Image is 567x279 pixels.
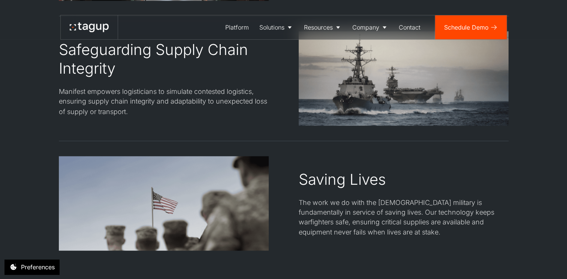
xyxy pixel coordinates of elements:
[21,263,55,272] div: Preferences
[59,40,269,78] div: Safeguarding Supply Chain Integrity
[225,23,249,32] div: Platform
[59,87,269,116] div: Manifest empowers logisticians to simulate contested logistics, ensuring supply chain integrity a...
[444,23,489,32] div: Schedule Demo
[220,15,254,39] a: Platform
[393,15,426,39] a: Contact
[399,23,420,32] div: Contact
[299,197,509,236] div: The work we do with the [DEMOGRAPHIC_DATA] military is fundamentally in service of saving lives. ...
[299,170,386,188] div: Saving Lives
[352,23,379,32] div: Company
[347,15,393,39] a: Company
[254,15,299,39] a: Solutions
[259,23,284,32] div: Solutions
[435,15,507,39] a: Schedule Demo
[299,15,347,39] a: Resources
[304,23,333,32] div: Resources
